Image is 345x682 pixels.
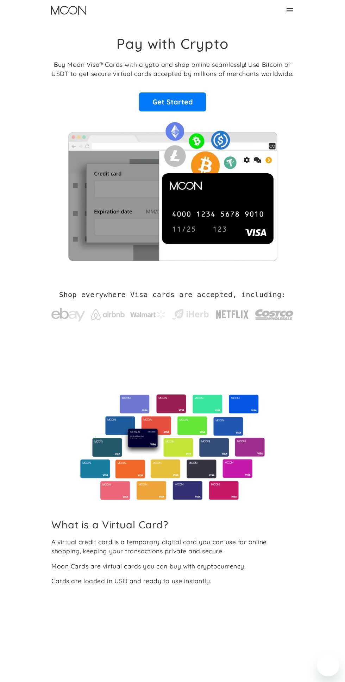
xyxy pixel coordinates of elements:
[51,297,85,329] a: ebay
[171,308,210,321] img: iHerb
[255,297,294,329] a: Costco
[317,654,339,676] iframe: Button to launch messaging window
[91,309,125,320] img: Airbnb
[171,301,210,324] a: iHerb
[51,60,294,78] p: Buy Moon Visa® Cards with crypto and shop online seamlessly! Use Bitcoin or USDT to get secure vi...
[139,92,206,111] a: Get Started
[51,576,211,585] div: Cards are loaded in USD and ready to use instantly.
[79,394,266,500] img: Virtual cards from Moon
[51,6,86,15] a: home
[255,304,294,326] img: Costco
[51,6,86,15] img: Moon Logo
[51,304,85,325] img: ebay
[117,35,228,52] h1: Pay with Crypto
[51,537,294,556] div: A virtual credit card is a temporary digital card you can use for online shopping, keeping your t...
[59,290,286,299] h2: Shop everywhere Visa cards are accepted, including:
[215,306,249,323] img: Netflix
[91,302,125,323] a: Airbnb
[130,303,165,322] a: Walmart
[130,310,165,319] img: Walmart
[51,519,294,531] h2: What is a Virtual Card?
[51,117,294,260] img: Moon Cards let you spend your crypto anywhere Visa is accepted.
[215,299,249,327] a: Netflix
[51,561,245,571] div: Moon Cards are virtual cards you can buy with cryptocurrency.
